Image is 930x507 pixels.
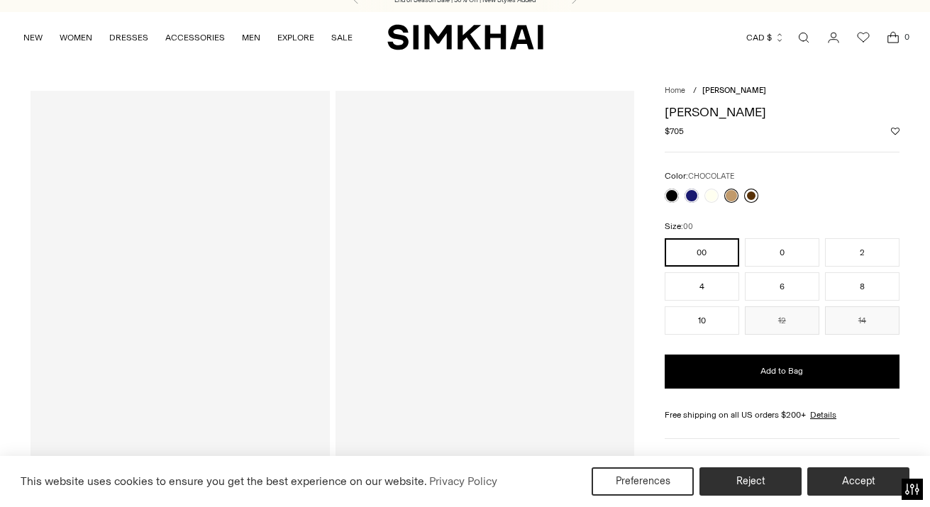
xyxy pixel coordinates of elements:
a: Go to the account page [819,23,848,52]
button: Add to Wishlist [891,127,899,135]
label: Size: [665,220,693,233]
div: Free shipping on all US orders $200+ [665,408,899,421]
a: Open cart modal [879,23,907,52]
button: 12 [745,306,819,335]
span: Add to Bag [760,365,803,377]
span: 00 [683,222,693,231]
nav: breadcrumbs [665,85,899,97]
button: Reject [699,467,802,496]
div: / [693,85,697,97]
button: 4 [665,272,739,301]
span: [PERSON_NAME] [702,86,766,95]
a: DRESSES [109,22,148,53]
span: $705 [665,125,684,138]
h1: [PERSON_NAME] [665,106,899,118]
a: EXPLORE [277,22,314,53]
button: Add to Bag [665,355,899,389]
button: Preferences [592,467,694,496]
button: 6 [745,272,819,301]
a: NEW [23,22,43,53]
a: ACCESSORIES [165,22,225,53]
button: 8 [825,272,899,301]
a: MEN [242,22,260,53]
a: Details [810,408,836,421]
a: Home [665,86,685,95]
a: Privacy Policy (opens in a new tab) [427,471,499,492]
button: 10 [665,306,739,335]
span: CHOCOLATE [688,172,734,181]
a: WOMEN [60,22,92,53]
button: Accept [807,467,909,496]
button: 14 [825,306,899,335]
a: SIMKHAI [387,23,543,51]
a: Wishlist [849,23,878,52]
span: 0 [900,30,913,43]
label: Color: [665,169,734,183]
a: Open search modal [790,23,818,52]
button: 2 [825,238,899,267]
span: This website uses cookies to ensure you get the best experience on our website. [21,474,427,488]
button: 0 [745,238,819,267]
button: CAD $ [746,22,785,53]
a: SALE [331,22,353,53]
button: 00 [665,238,739,267]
